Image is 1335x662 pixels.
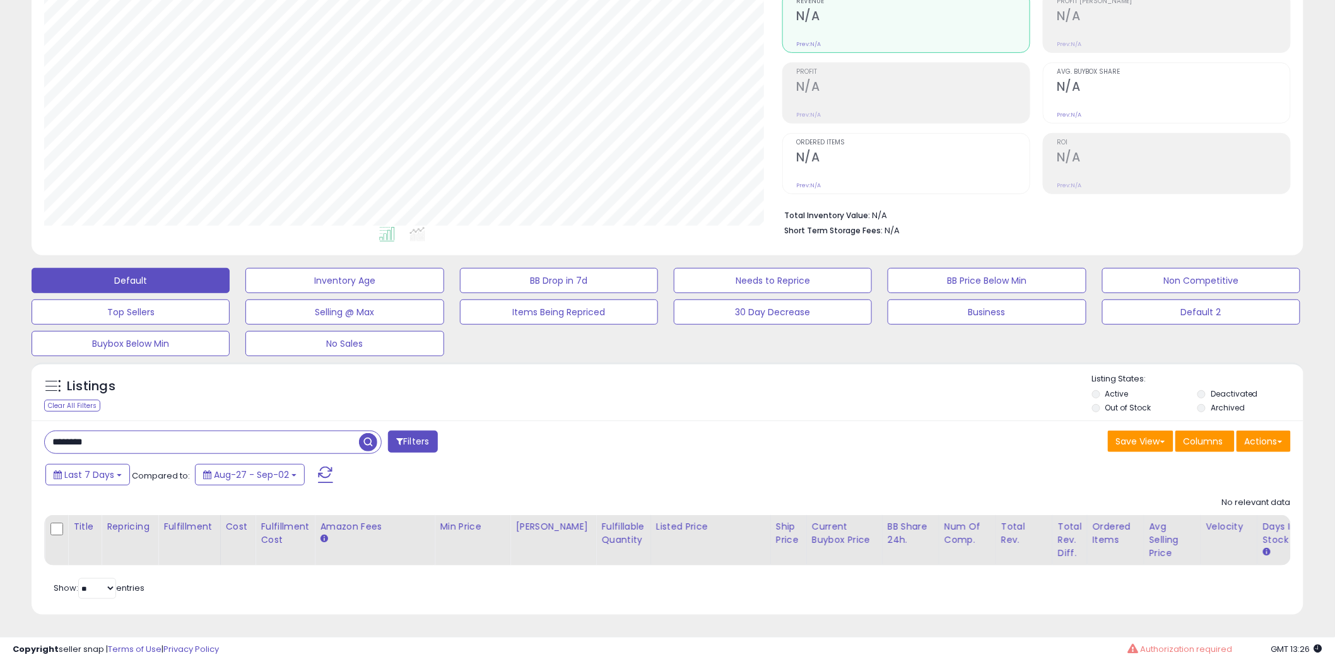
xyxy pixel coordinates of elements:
[163,643,219,655] a: Privacy Policy
[32,299,230,325] button: Top Sellers
[784,207,1281,222] li: N/A
[784,225,883,236] b: Short Term Storage Fees:
[796,111,821,119] small: Prev: N/A
[796,40,821,48] small: Prev: N/A
[1102,268,1300,293] button: Non Competitive
[245,299,444,325] button: Selling @ Max
[1263,520,1309,547] div: Days In Stock
[796,139,1030,146] span: Ordered Items
[674,268,872,293] button: Needs to Reprice
[195,464,305,485] button: Aug-27 - Sep-02
[388,431,437,453] button: Filters
[64,468,114,481] span: Last 7 Days
[460,268,658,293] button: BB Drop in 7d
[320,533,327,545] small: Amazon Fees.
[1057,9,1290,26] h2: N/A
[1092,373,1303,385] p: Listing States:
[796,182,821,189] small: Prev: N/A
[108,643,162,655] a: Terms of Use
[245,331,444,356] button: No Sales
[1102,299,1300,325] button: Default 2
[888,268,1086,293] button: BB Price Below Min
[1057,182,1081,189] small: Prev: N/A
[226,520,250,533] div: Cost
[1237,431,1291,452] button: Actions
[1222,497,1291,509] div: No relevant data
[1001,520,1047,547] div: Total Rev.
[1175,431,1235,452] button: Columns
[1057,150,1290,167] h2: N/A
[1057,69,1290,76] span: Avg. Buybox Share
[812,520,877,547] div: Current Buybox Price
[1211,402,1245,413] label: Archived
[132,470,190,482] span: Compared to:
[796,9,1030,26] h2: N/A
[601,520,645,547] div: Fulfillable Quantity
[32,268,230,293] button: Default
[54,582,144,594] span: Show: entries
[320,520,429,533] div: Amazon Fees
[245,268,444,293] button: Inventory Age
[13,644,219,656] div: seller snap | |
[656,520,765,533] div: Listed Price
[888,520,934,547] div: BB Share 24h.
[261,520,309,547] div: Fulfillment Cost
[1211,388,1258,399] label: Deactivated
[796,69,1030,76] span: Profit
[796,150,1030,167] h2: N/A
[1108,431,1173,452] button: Save View
[776,520,801,547] div: Ship Price
[1057,111,1081,119] small: Prev: N/A
[1263,547,1271,558] small: Days In Stock.
[32,331,230,356] button: Buybox Below Min
[1184,435,1223,448] span: Columns
[45,464,130,485] button: Last 7 Days
[1057,79,1290,96] h2: N/A
[440,520,505,533] div: Min Price
[44,400,100,412] div: Clear All Filters
[163,520,215,533] div: Fulfillment
[674,299,872,325] button: 30 Day Decrease
[73,520,96,533] div: Title
[885,224,900,236] span: N/A
[67,378,115,395] h5: Listings
[1058,520,1082,560] div: Total Rev. Diff.
[1057,40,1081,48] small: Prev: N/A
[1057,139,1290,146] span: ROI
[1206,520,1252,533] div: Velocity
[1093,520,1139,547] div: Ordered Items
[214,468,289,481] span: Aug-27 - Sep-02
[944,520,991,547] div: Num of Comp.
[1105,388,1129,399] label: Active
[796,79,1030,96] h2: N/A
[460,299,658,325] button: Items Being Repriced
[107,520,153,533] div: Repricing
[13,643,59,655] strong: Copyright
[888,299,1086,325] button: Business
[1271,643,1322,655] span: 2025-09-10 13:26 GMT
[784,210,870,221] b: Total Inventory Value:
[1150,520,1196,560] div: Avg Selling Price
[515,520,591,533] div: [PERSON_NAME]
[1105,402,1151,413] label: Out of Stock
